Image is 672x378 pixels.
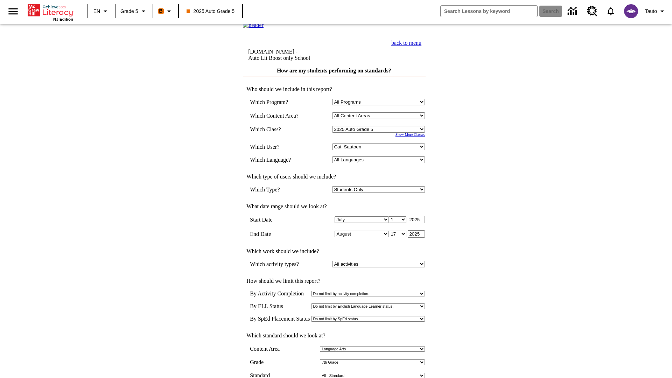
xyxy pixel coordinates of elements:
[250,113,299,119] nobr: Which Content Area?
[248,55,310,61] nobr: Auto Lit Boost only School
[28,2,73,21] div: Home
[53,17,73,21] span: NJ Edition
[120,8,138,15] span: Grade 5
[277,68,391,73] a: How are my students performing on standards?
[250,99,309,105] td: Which Program?
[395,133,425,136] a: Show More Classes
[93,8,100,15] span: EN
[250,359,270,365] td: Grade
[248,49,355,61] td: [DOMAIN_NAME] -
[90,5,113,17] button: Language: EN, Select a language
[250,303,310,309] td: By ELL Status
[250,346,288,352] td: Content Area
[642,5,669,17] button: Profile/Settings
[155,5,176,17] button: Boost Class color is orange. Change class color
[563,2,583,21] a: Data Center
[441,6,537,17] input: search field
[243,203,425,210] td: What date range should we look at?
[187,8,235,15] span: 2025 Auto Grade 5
[159,7,163,15] span: B
[250,216,309,223] td: Start Date
[250,230,309,238] td: End Date
[250,316,310,322] td: By SpEd Placement Status
[583,2,602,21] a: Resource Center, Will open in new tab
[391,40,421,46] a: back to menu
[250,186,309,193] td: Which Type?
[250,261,309,267] td: Which activity types?
[243,174,425,180] td: Which type of users should we include?
[250,143,309,150] td: Which User?
[645,8,657,15] span: Tauto
[250,290,310,297] td: By Activity Completion
[243,86,425,92] td: Who should we include in this report?
[624,4,638,18] img: avatar image
[250,156,309,163] td: Which Language?
[3,1,23,22] button: Open side menu
[250,126,309,133] td: Which Class?
[602,2,620,20] a: Notifications
[118,5,150,17] button: Grade: Grade 5, Select a grade
[620,2,642,20] button: Select a new avatar
[243,248,425,254] td: Which work should we include?
[243,332,425,339] td: Which standard should we look at?
[243,278,425,284] td: How should we limit this report?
